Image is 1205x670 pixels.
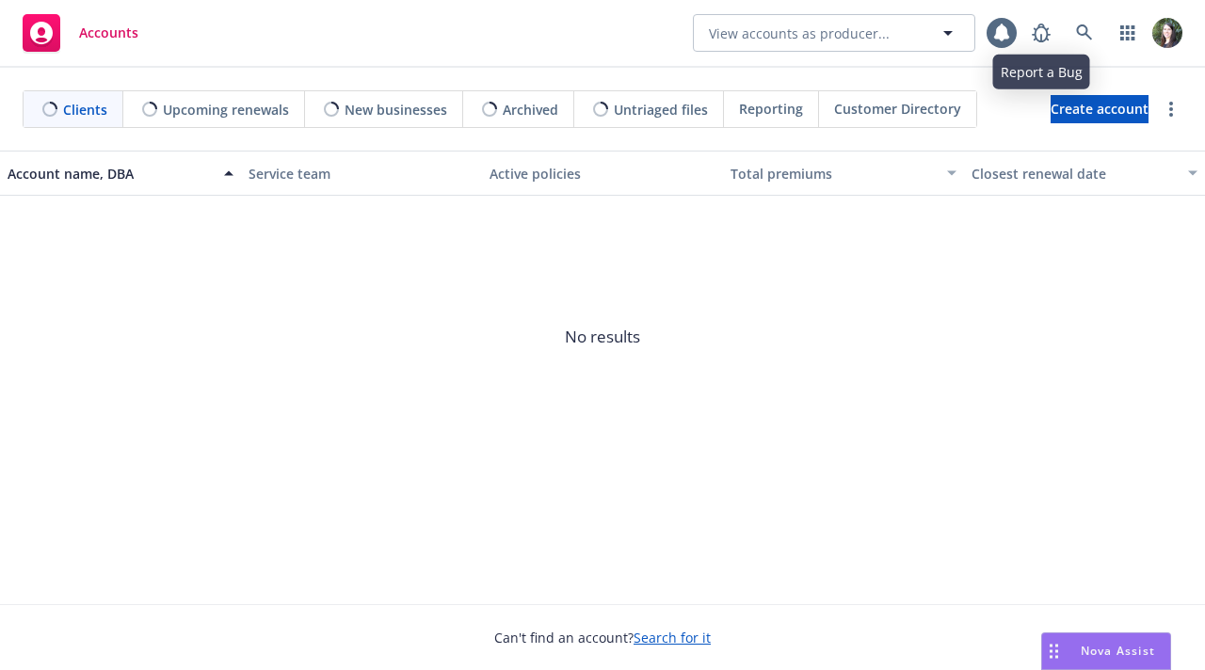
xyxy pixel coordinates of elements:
a: more [1160,98,1182,120]
span: Accounts [79,25,138,40]
span: Reporting [739,99,803,119]
button: Active policies [482,151,723,196]
div: Account name, DBA [8,164,213,183]
a: Search for it [634,629,711,646]
button: Closest renewal date [964,151,1205,196]
div: Closest renewal date [972,164,1177,183]
img: photo [1152,18,1182,48]
span: Untriaged files [614,100,708,120]
a: Search [1066,14,1103,52]
button: Service team [241,151,482,196]
a: Report a Bug [1022,14,1060,52]
span: Can't find an account? [494,628,711,647]
div: Drag to move [1042,633,1066,669]
span: Upcoming renewals [163,100,289,120]
a: Create account [1051,95,1149,123]
span: Clients [63,100,107,120]
div: Total premiums [731,164,936,183]
span: Create account [1051,91,1149,127]
span: Archived [503,100,558,120]
button: Nova Assist [1041,632,1171,670]
div: Active policies [490,164,715,183]
button: Total premiums [723,151,964,196]
span: Nova Assist [1081,643,1155,659]
a: Switch app [1109,14,1147,52]
span: New businesses [345,100,447,120]
a: Accounts [15,7,146,59]
span: View accounts as producer... [709,24,890,43]
button: View accounts as producer... [693,14,975,52]
div: Service team [249,164,474,183]
span: Customer Directory [834,99,961,119]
